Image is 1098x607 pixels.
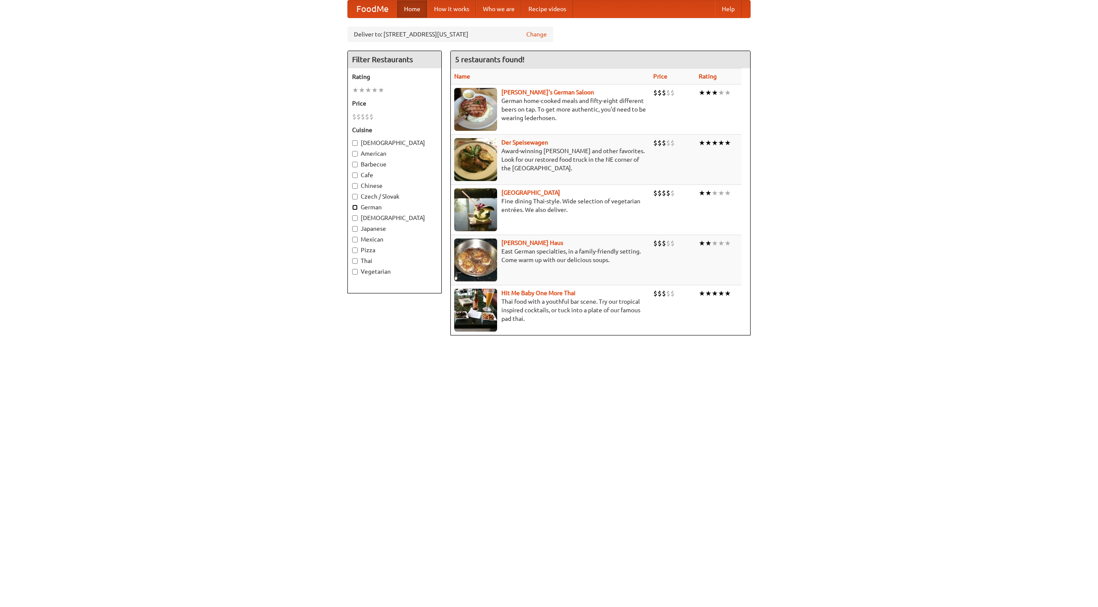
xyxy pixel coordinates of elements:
li: ★ [718,239,724,248]
li: $ [662,88,666,97]
a: Recipe videos [522,0,573,18]
li: $ [666,289,670,298]
input: Cafe [352,172,358,178]
a: Who we are [476,0,522,18]
div: Deliver to: [STREET_ADDRESS][US_STATE] [347,27,553,42]
label: Mexican [352,235,437,244]
input: Thai [352,258,358,264]
li: ★ [724,289,731,298]
li: ★ [705,239,712,248]
label: Czech / Slovak [352,192,437,201]
li: $ [653,289,658,298]
li: ★ [699,239,705,248]
li: ★ [724,239,731,248]
li: $ [662,138,666,148]
a: Rating [699,73,717,80]
li: $ [666,138,670,148]
img: kohlhaus.jpg [454,239,497,281]
li: $ [658,88,662,97]
input: Vegetarian [352,269,358,275]
li: ★ [718,138,724,148]
a: Name [454,73,470,80]
input: Japanese [352,226,358,232]
li: ★ [699,88,705,97]
p: East German specialties, in a family-friendly setting. Come warm up with our delicious soups. [454,247,646,264]
label: Barbecue [352,160,437,169]
li: $ [658,239,662,248]
li: $ [666,188,670,198]
p: German home-cooked meals and fifty-eight different beers on tap. To get more authentic, you'd nee... [454,97,646,122]
li: $ [658,188,662,198]
label: Chinese [352,181,437,190]
li: $ [653,88,658,97]
li: ★ [718,289,724,298]
li: ★ [724,138,731,148]
label: [DEMOGRAPHIC_DATA] [352,139,437,147]
h5: Price [352,99,437,108]
input: Barbecue [352,162,358,167]
a: How it works [427,0,476,18]
p: Award-winning [PERSON_NAME] and other favorites. Look for our restored food truck in the NE corne... [454,147,646,172]
label: [DEMOGRAPHIC_DATA] [352,214,437,222]
li: ★ [712,188,718,198]
li: $ [670,88,675,97]
li: ★ [724,188,731,198]
h5: Rating [352,72,437,81]
input: Chinese [352,183,358,189]
li: ★ [359,85,365,95]
li: $ [658,138,662,148]
input: American [352,151,358,157]
li: ★ [705,88,712,97]
li: ★ [718,188,724,198]
a: FoodMe [348,0,397,18]
li: $ [653,188,658,198]
li: ★ [724,88,731,97]
li: ★ [705,188,712,198]
li: $ [356,112,361,121]
li: $ [666,239,670,248]
b: [GEOGRAPHIC_DATA] [501,189,560,196]
li: $ [662,239,666,248]
h5: Cuisine [352,126,437,134]
li: $ [369,112,374,121]
li: ★ [699,289,705,298]
li: ★ [371,85,378,95]
li: $ [662,188,666,198]
label: German [352,203,437,211]
img: babythai.jpg [454,289,497,332]
label: Japanese [352,224,437,233]
li: $ [658,289,662,298]
li: ★ [712,138,718,148]
li: $ [670,289,675,298]
a: [PERSON_NAME]'s German Saloon [501,89,594,96]
label: American [352,149,437,158]
p: Thai food with a youthful bar scene. Try our tropical inspired cocktails, or tuck into a plate of... [454,297,646,323]
h4: Filter Restaurants [348,51,441,68]
input: [DEMOGRAPHIC_DATA] [352,215,358,221]
input: German [352,205,358,210]
a: Der Speisewagen [501,139,548,146]
li: ★ [365,85,371,95]
li: $ [670,138,675,148]
li: $ [670,188,675,198]
li: $ [666,88,670,97]
a: [PERSON_NAME] Haus [501,239,563,246]
li: ★ [699,188,705,198]
input: Czech / Slovak [352,194,358,199]
li: ★ [718,88,724,97]
p: Fine dining Thai-style. Wide selection of vegetarian entrées. We also deliver. [454,197,646,214]
img: esthers.jpg [454,88,497,131]
li: $ [361,112,365,121]
li: $ [365,112,369,121]
a: Hit Me Baby One More Thai [501,290,576,296]
li: ★ [352,85,359,95]
li: ★ [712,239,718,248]
li: ★ [712,88,718,97]
li: $ [670,239,675,248]
li: $ [653,138,658,148]
li: ★ [705,138,712,148]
